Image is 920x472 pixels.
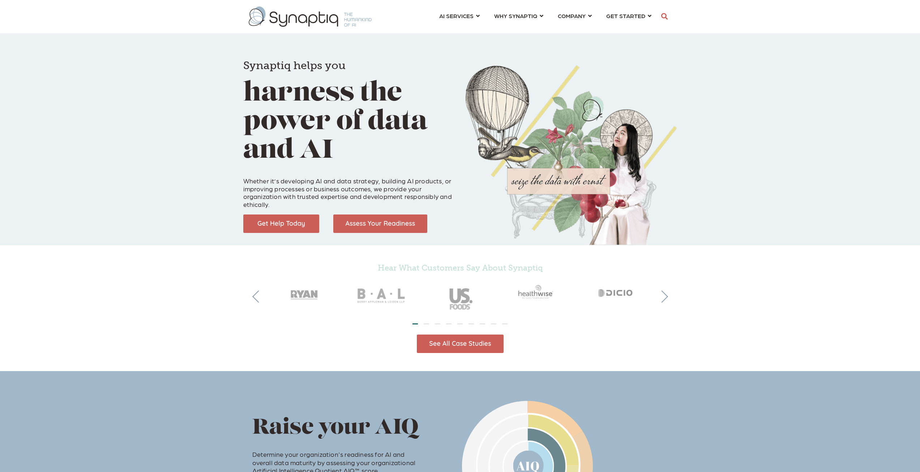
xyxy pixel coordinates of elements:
span: WHY SYNAPTIQ [494,11,537,21]
a: COMPANY [558,9,592,22]
span: COMPANY [558,11,586,21]
img: USFoods_gray50 [421,276,499,316]
h5: Hear What Customers Say About Synaptiq [265,263,655,273]
span: Synaptiq helps you [243,59,346,72]
li: Page dot 7 [480,323,485,324]
img: synaptiq logo-1 [249,7,372,27]
img: Collage of girl, balloon, bird, and butterfly, with seize the data with ernst text [466,65,677,245]
button: Previous [252,290,265,303]
img: Get Help Today [243,214,319,233]
p: Whether it’s developing AI and data strategy, building AI products, or improving processes or bus... [243,169,455,208]
li: Page dot 8 [491,323,496,324]
li: Page dot 2 [424,323,429,324]
li: Page dot 3 [435,323,440,324]
li: Page dot 6 [468,323,474,324]
button: Next [656,290,668,303]
img: BAL_gray50 [343,276,421,316]
img: Dicio [577,276,655,308]
span: AI SERVICES [439,11,474,21]
img: Healthwise_gray50 [499,276,577,308]
a: GET STARTED [606,9,651,22]
span: GET STARTED [606,11,645,21]
img: See All Case Studies [417,335,504,353]
li: Page dot 5 [457,323,463,324]
li: Page dot 1 [412,323,418,324]
img: RyanCompanies_gray50_2 [265,276,343,308]
h1: harness the power of data and AI [243,48,455,166]
li: Page dot 9 [502,323,508,324]
a: AI SERVICES [439,9,480,22]
li: Page dot 4 [446,323,452,324]
a: WHY SYNAPTIQ [494,9,543,22]
img: Assess Your Readiness [333,214,427,233]
span: Raise your AIQ [252,418,419,439]
nav: menu [432,4,659,30]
